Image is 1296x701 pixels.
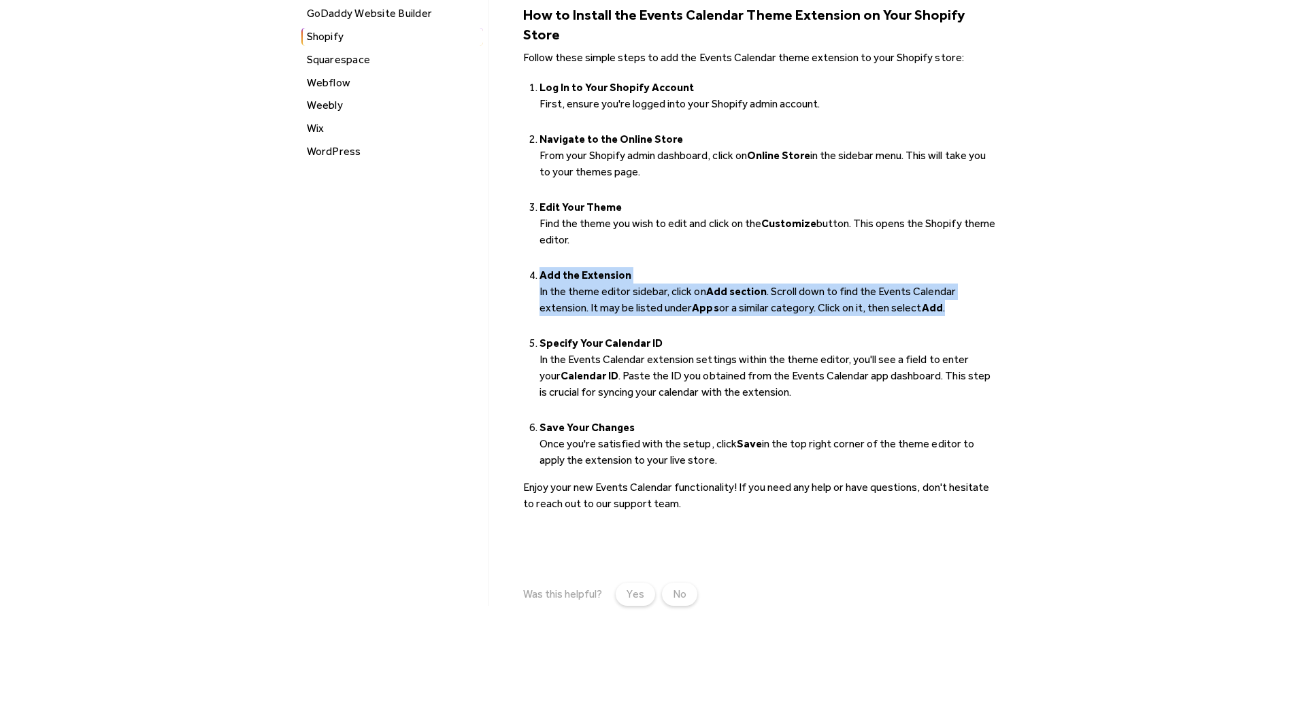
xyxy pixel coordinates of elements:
div: Weebly [303,97,483,114]
div: Shopify [303,28,483,46]
li: ‍ In the Events Calendar extension settings within the theme editor, you'll see a field to enter ... [539,335,997,417]
li: Find the theme you wish to edit and click on the button. This opens the Shopify theme editor. ‍ [539,199,997,264]
strong: Add section [706,285,767,298]
a: Squarespace [301,51,483,69]
strong: Add the Extension [539,269,631,281]
strong: Online Store [747,149,810,162]
strong: Save [737,437,762,450]
a: Weebly [301,97,483,114]
a: Webflow [301,74,483,92]
strong: Apps [692,301,718,314]
li: First, ensure you're logged into your Shopify admin account. ‍ [539,80,997,129]
div: GoDaddy Website Builder [303,5,483,22]
strong: Specify Your Calendar ID [539,337,663,349]
li: ‍ Once you're satisfied with the setup, click in the top right corner of the theme editor to appl... [539,420,997,468]
p: ‍ [523,512,997,528]
div: Wix [303,120,483,137]
strong: Save Your Changes [539,421,635,434]
strong: Calendar ID [561,369,618,382]
div: Squarespace [303,51,483,69]
a: Yes [616,583,655,606]
a: Shopify [301,28,483,46]
strong: Edit Your Theme [539,201,622,213]
a: WordPress [301,143,483,160]
strong: How to Install the Events Calendar Theme Extension on Your Shopify Store [523,6,965,43]
strong: Add [922,301,943,314]
div: Was this helpful? [523,587,602,600]
strong: Navigate to the Online Store ‍ [539,133,684,146]
a: GoDaddy Website Builder [301,5,483,22]
p: Enjoy your new Events Calendar functionality! If you need any help or have questions, don't hesit... [523,479,997,512]
div: WordPress [303,143,483,160]
li: From your Shopify admin dashboard, click on in the sidebar menu. This will take you to your theme... [539,131,997,196]
div: No [673,586,686,602]
strong: Customize [761,217,816,230]
strong: Log In to Your Shopify Account ‍ [539,81,695,94]
a: Wix [301,120,483,137]
li: ‍ In the theme editor sidebar, click on . Scroll down to find the Events Calendar extension. It m... [539,267,997,332]
p: Follow these simple steps to add the Events Calendar theme extension to your Shopify store: [523,50,997,66]
a: No [662,583,697,606]
div: Yes [627,586,644,602]
div: Webflow [303,74,483,92]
